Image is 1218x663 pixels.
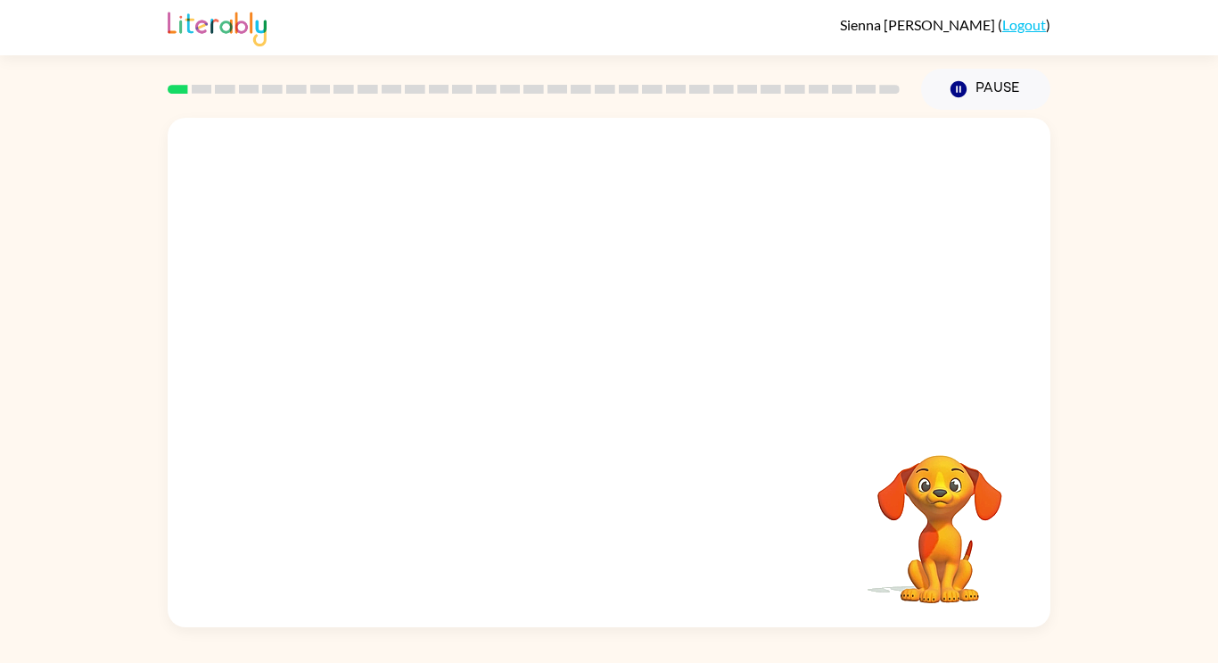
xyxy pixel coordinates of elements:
button: Pause [921,69,1050,110]
span: Sienna [PERSON_NAME] [840,16,998,33]
div: ( ) [840,16,1050,33]
video: Your browser must support playing .mp4 files to use Literably. Please try using another browser. [851,427,1029,606]
img: Literably [168,7,267,46]
a: Logout [1002,16,1046,33]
